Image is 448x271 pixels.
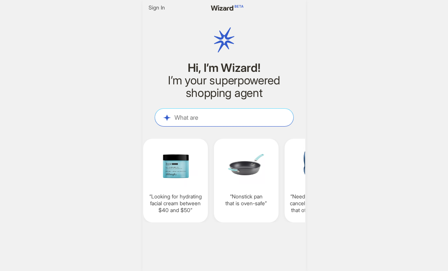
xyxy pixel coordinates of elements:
span: Sign In [149,4,165,11]
h2: I’m your superpowered shopping agent [155,74,294,99]
img: Looking%20for%20hydrating%20facial%20cream%20between%2040%20and%2050-cd94efd8.png [146,143,205,187]
div: Looking for hydrating facial cream between $40 and $50 [143,139,208,222]
div: Need over-ear noise-canceling headphones that offer great sound quality and comfort for long use [285,139,349,222]
q: Need over-ear noise-canceling headphones that offer great sound quality and comfort for long use [288,193,346,214]
div: Nonstick pan that is oven-safe [214,139,279,222]
q: Nonstick pan that is oven-safe [217,193,275,207]
img: Need%20over-ear%20noise-canceling%20headphones%20that%20offer%20great%20sound%20quality%20and%20c... [288,143,346,187]
h1: Hi, I’m Wizard! [155,62,294,74]
button: Sign In [146,3,168,12]
q: Looking for hydrating facial cream between $40 and $50 [146,193,205,214]
img: Nonstick%20pan%20that%20is%20ovensafe-91bcac04.png [217,143,275,187]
